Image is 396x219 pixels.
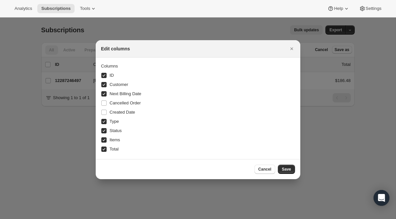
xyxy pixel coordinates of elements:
span: Settings [366,6,381,11]
span: Next Billing Date [110,91,141,96]
span: Created Date [110,110,135,115]
span: ID [110,73,114,78]
span: Analytics [15,6,32,11]
div: Open Intercom Messenger [374,190,389,206]
span: Customer [110,82,128,87]
span: Cancelled Order [110,100,141,105]
button: Analytics [11,4,36,13]
span: Save [282,167,291,172]
button: Subscriptions [37,4,75,13]
span: Help [334,6,343,11]
button: Close [287,44,296,53]
h2: Edit columns [101,45,130,52]
span: Type [110,119,119,124]
button: Settings [355,4,385,13]
span: Columns [101,64,118,68]
button: Tools [76,4,101,13]
span: Total [110,147,118,151]
button: Cancel [254,165,275,174]
button: Save [278,165,295,174]
span: Cancel [258,167,271,172]
button: Help [323,4,353,13]
span: Status [110,128,122,133]
span: Items [110,137,120,142]
span: Subscriptions [41,6,71,11]
span: Tools [80,6,90,11]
